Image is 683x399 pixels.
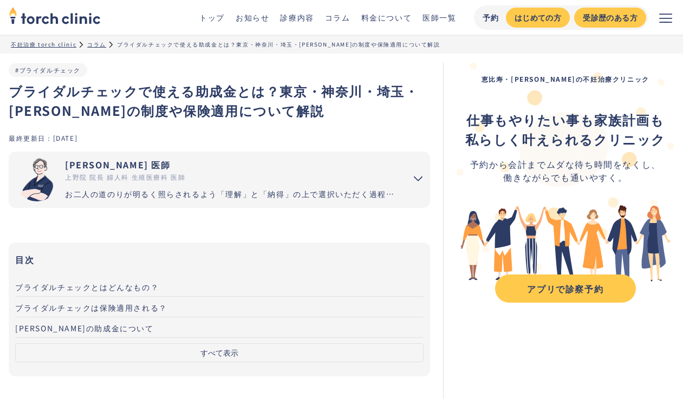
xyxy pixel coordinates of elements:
[15,282,159,292] span: ブライダルチェックとはどんなもの？
[465,158,666,184] div: 予約から会計までムダな待ち時間をなくし、 働きながらでも通いやすく。
[483,12,499,23] div: 予約
[9,3,101,27] img: torch clinic
[506,8,570,28] a: はじめての方
[15,66,81,74] a: #ブライダルチェック
[495,274,636,303] a: アプリで診察予約
[466,110,664,129] strong: 仕事もやりたい事も家族計画も
[9,152,398,208] a: [PERSON_NAME] 医師 上野院 院長 婦人科 生殖医療科 医師 お二人の道のりが明るく照らされるよう「理解」と「納得」の上で選択いただく過程を大切にしています。エビデンスに基づいた高水...
[361,12,412,23] a: 料金について
[505,282,626,295] div: アプリで診察予約
[11,40,672,48] ul: パンくずリスト
[53,133,78,142] div: [DATE]
[280,12,314,23] a: 診療内容
[325,12,350,23] a: コラム
[15,276,424,297] a: ブライダルチェックとはどんなもの？
[199,12,225,23] a: トップ
[9,152,430,208] summary: 市山 卓彦 [PERSON_NAME] 医師 上野院 院長 婦人科 生殖医療科 医師 お二人の道のりが明るく照らされるよう「理解」と「納得」の上で選択いただく過程を大切にしています。エビデンスに...
[465,110,666,149] div: ‍ ‍
[9,81,430,120] h1: ブライダルチェックで使える助成金とは？東京・神奈川・埼玉・[PERSON_NAME]の制度や保険適用について解説
[422,12,456,23] a: 医師一覧
[15,158,58,201] img: 市山 卓彦
[515,12,561,23] div: はじめての方
[15,302,167,313] span: ブライダルチェックは保険適用される？
[117,40,440,48] div: ブライダルチェックで使える助成金とは？東京・神奈川・埼玉・[PERSON_NAME]の制度や保険適用について解説
[87,40,106,48] a: コラム
[15,343,424,362] button: すべて表示
[236,12,269,23] a: お知らせ
[574,8,646,28] a: 受診歴のある方
[65,172,398,182] div: 上野院 院長 婦人科 生殖医療科 医師
[15,251,424,267] h3: 目次
[15,317,424,338] a: [PERSON_NAME]の助成金について
[65,158,398,171] div: [PERSON_NAME] 医師
[9,133,53,142] div: 最終更新日：
[65,188,398,200] div: お二人の道のりが明るく照らされるよう「理解」と「納得」の上で選択いただく過程を大切にしています。エビデンスに基づいた高水準の医療提供により「幸せな家族計画の実現」をお手伝いさせていただきます。
[482,74,649,83] strong: 恵比寿・[PERSON_NAME]の不妊治療クリニック
[15,323,154,333] span: [PERSON_NAME]の助成金について
[15,297,424,317] a: ブライダルチェックは保険適用される？
[11,40,76,48] a: 不妊治療 torch clinic
[9,8,101,27] a: home
[583,12,638,23] div: 受診歴のある方
[465,129,666,148] strong: 私らしく叶えられるクリニック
